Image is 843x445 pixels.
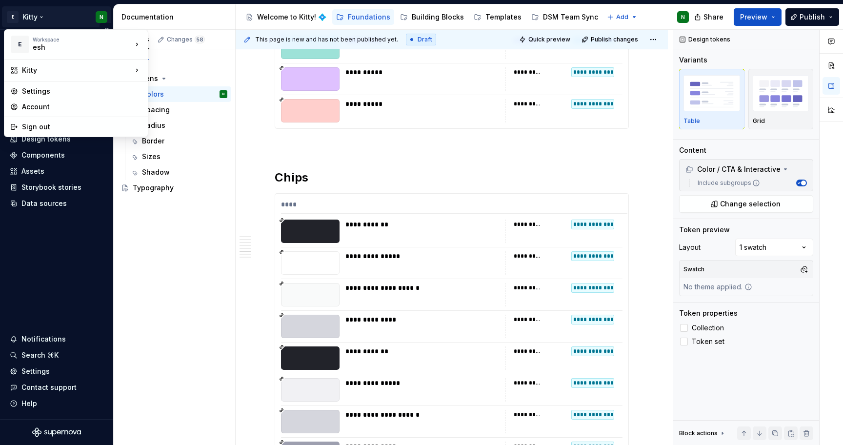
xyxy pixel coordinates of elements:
[33,42,116,52] div: esh
[22,86,142,96] div: Settings
[22,102,142,112] div: Account
[22,122,142,132] div: Sign out
[11,36,29,53] div: E
[22,65,132,75] div: Kitty
[33,37,132,42] div: Workspace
